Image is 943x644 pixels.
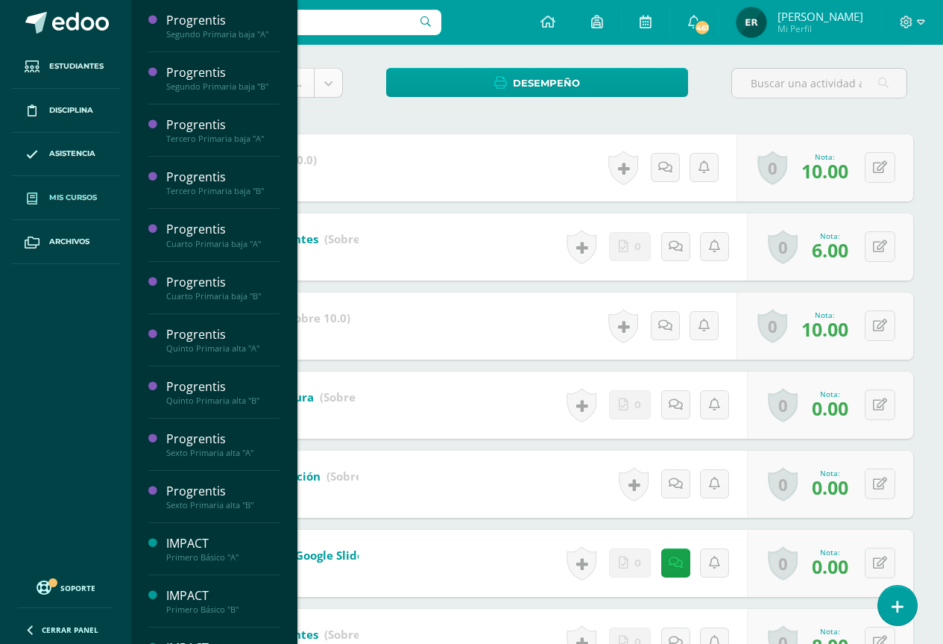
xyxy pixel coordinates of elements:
div: Progrentis [166,378,280,396]
strong: (Sobre 10.0) [324,627,390,642]
input: Buscar una actividad aquí... [732,69,906,98]
div: Nota: [812,389,848,399]
span: Mi Perfil [778,22,863,35]
div: Progrentis [166,12,280,29]
span: 461 [694,19,710,36]
strong: (Sobre 10.0) [320,390,385,404]
a: 0 [768,388,798,422]
strong: (Sobre 10.0) [285,310,350,325]
span: Estudiantes [49,60,104,72]
a: Asistencia [12,133,119,177]
div: Tercero Primaria baja "A" [166,134,280,144]
div: Progrentis [166,64,280,81]
span: 6.00 [812,237,848,263]
a: 0 [757,151,787,185]
span: 0.00 [812,475,848,500]
div: Nota: [812,547,848,557]
b: Reto 6 Presentación Google Slides Clase 3 y 4 [180,548,431,563]
a: ProgrentisSexto Primaria alta "A" [166,431,280,458]
div: Progrentis [166,483,280,500]
div: Cuarto Primaria baja "A" [166,239,280,249]
span: 0.00 [812,396,848,421]
div: Progrentis [166,169,280,186]
span: Asistencia [49,148,95,160]
span: Disciplina [49,104,93,116]
a: ProgrentisCuarto Primaria baja "A" [166,221,280,248]
a: ProgrentisTercero Primaria baja "B" [166,169,280,196]
div: Nota: [801,310,848,320]
strong: (Sobre 10.0) [324,231,390,246]
div: Primero Básico "B" [166,604,280,615]
a: IMPACTPrimero Básico "B" [166,587,280,615]
span: Mis cursos [49,192,97,204]
div: Progrentis [166,274,280,291]
div: IMPACT [166,535,280,552]
div: Segundo Primaria baja "B" [166,81,280,92]
div: Sexto Primaria alta "A" [166,448,280,458]
a: Reto 6 Presentación Google Slides Clase 3 y 4 [180,544,502,568]
div: Nota: [812,468,848,478]
div: Nota: [812,626,848,637]
div: Tercero Primaria baja "B" [166,186,280,196]
a: Estudiantes [12,45,119,89]
a: ProgrentisTercero Primaria baja "A" [166,116,280,144]
div: Nota: [812,231,848,241]
div: Progrentis [166,431,280,448]
img: 5c384eb2ea0174d85097e364ebdd71e5.png [737,7,766,37]
a: Desempeño [386,68,687,97]
div: Quinto Primaria alta "B" [166,396,280,406]
div: Segundo Primaria baja "A" [166,29,280,40]
strong: (Sobre 10.0) [327,469,392,484]
a: Archivos [12,220,119,264]
div: Quinto Primaria alta "A" [166,343,280,354]
a: 0 [768,230,798,264]
span: Soporte [60,583,95,593]
span: 0.00 [812,554,848,579]
a: 0 [757,309,787,343]
a: ProgrentisSegundo Primaria baja "B" [166,64,280,92]
a: Disciplina [12,89,119,133]
div: Cuarto Primaria baja "B" [166,291,280,301]
a: ProgrentisCuarto Primaria baja "B" [166,274,280,301]
div: Primero Básico "A" [166,552,280,563]
span: Archivos [49,236,89,248]
span: 10.00 [801,316,848,342]
a: 0 [768,467,798,501]
a: ProgrentisSexto Primaria alta "B" [166,483,280,510]
span: 0 [634,391,641,419]
div: Progrentis [166,221,280,238]
span: 0 [634,549,641,577]
a: Soporte [18,577,113,597]
div: Nota: [801,151,848,162]
div: Sexto Primaria alta "B" [166,500,280,510]
span: 0 [634,233,641,260]
a: Mis cursos [12,176,119,220]
a: ProgrentisQuinto Primaria alta "A" [166,326,280,354]
span: [PERSON_NAME] [778,9,863,24]
div: Progrentis [166,326,280,343]
a: IMPACTPrimero Básico "A" [166,535,280,563]
a: ProgrentisSegundo Primaria baja "A" [166,12,280,40]
div: IMPACT [166,587,280,604]
span: 10.00 [801,158,848,184]
div: Progrentis [166,116,280,134]
span: Desempeño [513,69,580,97]
a: ProgrentisQuinto Primaria alta "B" [166,378,280,406]
a: 0 [768,546,798,581]
span: Cerrar panel [42,625,98,635]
